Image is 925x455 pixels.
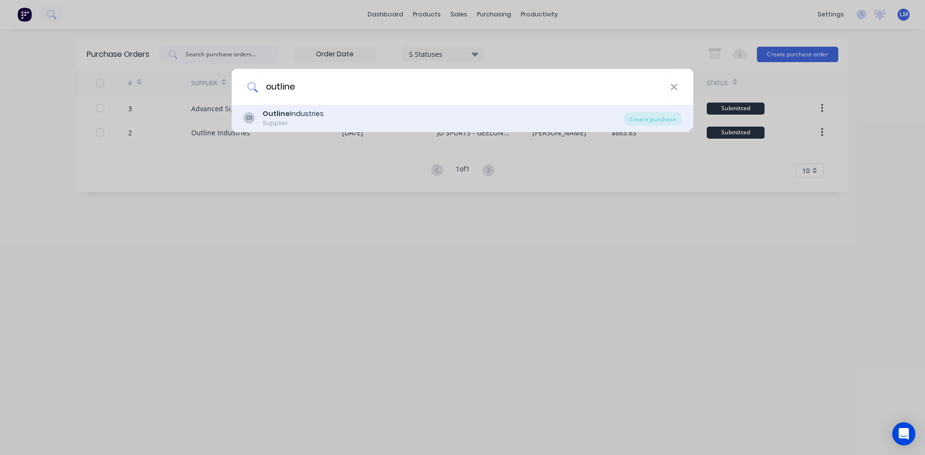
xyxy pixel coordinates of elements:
[892,422,915,445] div: Open Intercom Messenger
[263,119,324,128] div: Supplier
[263,109,324,119] div: Industries
[243,112,255,124] div: OI
[624,112,682,126] div: Create purchase
[258,69,670,105] input: Enter a supplier name to create a new order...
[263,109,290,118] b: Outline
